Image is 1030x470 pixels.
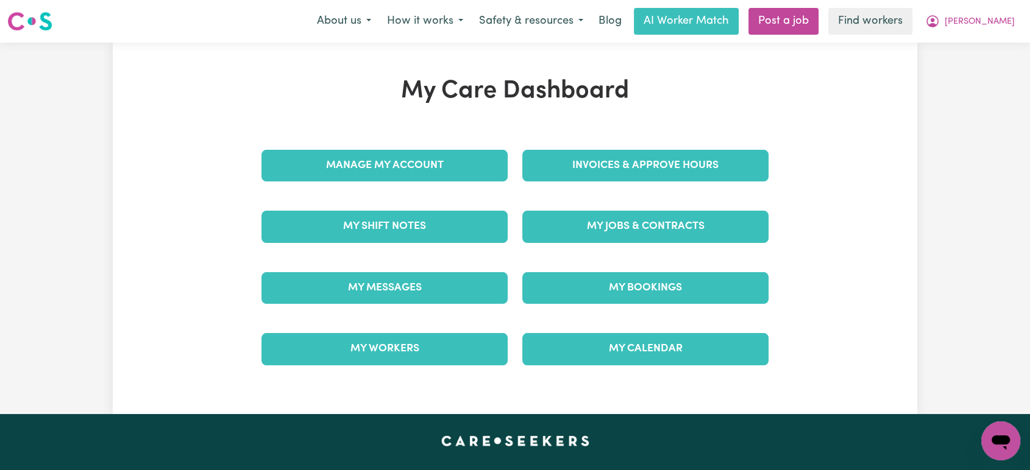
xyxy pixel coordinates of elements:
a: Careseekers home page [441,436,589,446]
button: My Account [917,9,1023,34]
button: About us [309,9,379,34]
a: My Messages [261,272,508,304]
a: My Bookings [522,272,769,304]
a: My Jobs & Contracts [522,211,769,242]
img: Careseekers logo [7,10,52,32]
a: My Calendar [522,333,769,365]
a: Post a job [748,8,819,35]
iframe: Button to launch messaging window [981,421,1020,460]
a: Invoices & Approve Hours [522,150,769,181]
a: AI Worker Match [634,8,739,35]
a: My Shift Notes [261,211,508,242]
a: Blog [591,8,629,35]
h1: My Care Dashboard [254,77,776,106]
a: Find workers [828,8,912,35]
a: Manage My Account [261,150,508,181]
span: [PERSON_NAME] [945,15,1015,29]
a: My Workers [261,333,508,365]
a: Careseekers logo [7,7,52,35]
button: Safety & resources [471,9,591,34]
button: How it works [379,9,471,34]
